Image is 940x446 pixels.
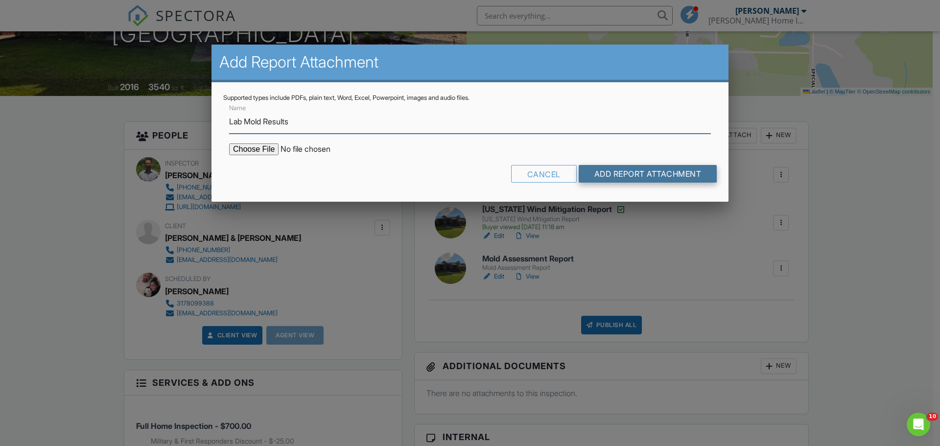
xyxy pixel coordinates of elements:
iframe: Intercom live chat [907,413,930,436]
input: Add Report Attachment [579,165,717,183]
span: 10 [927,413,938,421]
div: Supported types include PDFs, plain text, Word, Excel, Powerpoint, images and audio files. [223,94,717,102]
h2: Add Report Attachment [219,52,721,72]
div: Cancel [511,165,577,183]
label: Name [229,104,246,113]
